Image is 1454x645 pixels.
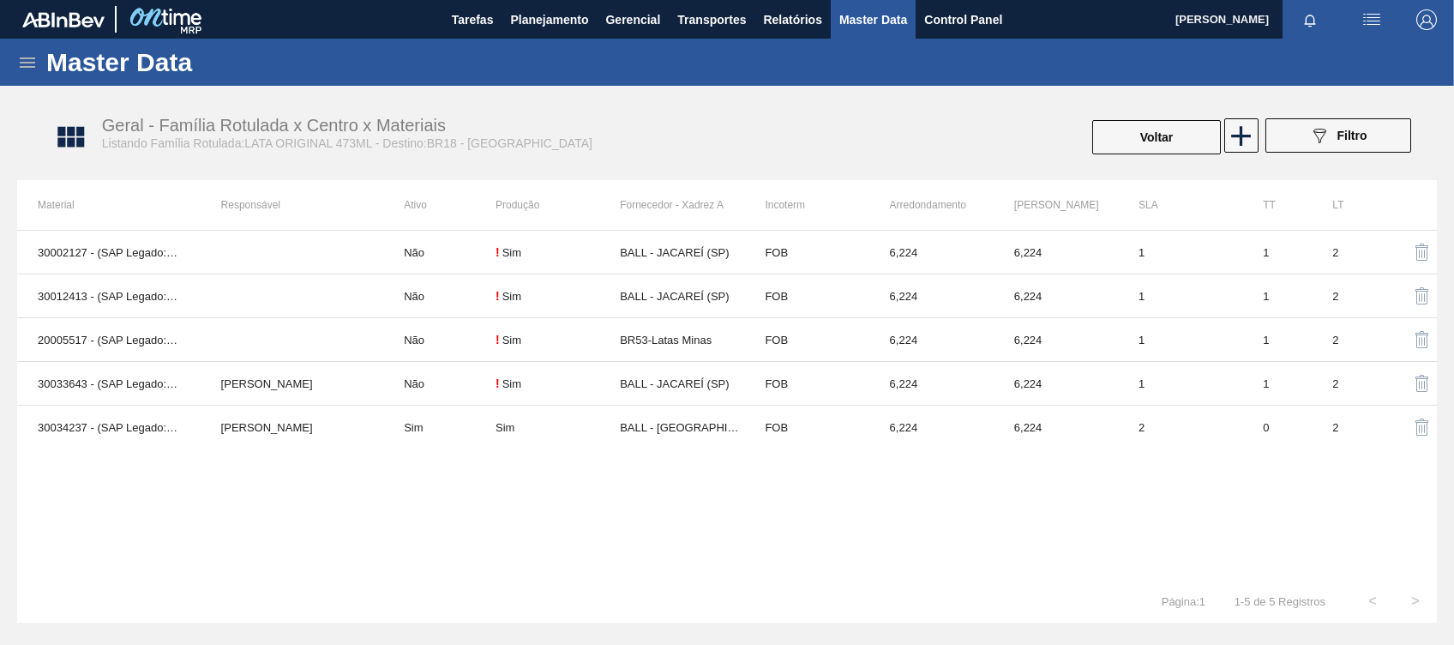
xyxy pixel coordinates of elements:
[1223,118,1257,156] div: Nova Família Rotulada x Centro x Material
[201,362,384,406] td: MARILIA RIBEIRO BALARDIN
[839,9,907,30] span: Master Data
[1283,8,1337,32] button: Notificações
[677,9,746,30] span: Transportes
[869,406,994,449] td: 6.224
[383,362,496,406] td: Não
[994,318,1118,362] td: 6.224
[383,180,496,230] th: Ativo
[383,318,496,362] td: Não
[496,333,500,347] div: !
[744,231,868,274] td: FOB
[620,274,744,318] td: BALL - JACAREÍ (SP)
[620,318,744,362] td: BR53-Latas Minas
[17,274,201,318] td: 30012413 - (SAP Legado: 50798789) - LATA AL. 473ML ORIG SLK 429
[605,9,660,30] span: Gerencial
[383,406,496,449] td: Sim
[510,9,588,30] span: Planejamento
[744,362,868,406] td: FOB
[869,318,994,362] td: 6.224
[1312,274,1381,318] td: 2
[1402,407,1416,448] div: Excluir Material
[496,421,620,434] div: Material sem Data de Descontinuação
[102,136,592,150] span: Listando Família Rotulada:LATA ORIGINAL 473ML - Destino:BR18 - [GEOGRAPHIC_DATA]
[1242,406,1312,449] td: 0
[744,318,868,362] td: FOB
[1361,9,1382,30] img: userActions
[1312,180,1381,230] th: LT
[763,9,821,30] span: Relatórios
[1402,275,1416,316] div: Excluir Material
[496,377,500,390] div: !
[994,362,1118,406] td: 6.224
[383,274,496,318] td: Não
[383,231,496,274] td: Não
[744,274,868,318] td: FOB
[1402,407,1443,448] button: delete-icon
[1402,363,1443,404] button: delete-icon
[1412,417,1433,437] img: delete-icon
[1118,180,1242,230] th: SLA
[620,362,744,406] td: BALL - JACAREÍ (SP)
[496,377,620,390] div: Material sem Data de Descontinuação
[994,274,1118,318] td: 6.224
[1312,318,1381,362] td: 2
[1242,231,1312,274] td: 1
[201,406,384,449] td: MARILIA RIBEIRO BALARDIN
[496,421,514,434] div: Sim
[1412,373,1433,394] img: delete-icon
[1242,274,1312,318] td: 1
[1118,362,1242,406] td: 1
[869,180,994,230] th: Arredondamento
[1118,274,1242,318] td: 1
[1312,406,1381,449] td: 2
[17,180,201,230] th: Material
[1118,231,1242,274] td: 1
[1402,275,1443,316] button: delete-icon
[496,245,620,259] div: Material sem Data de Descontinuação
[869,362,994,406] td: 6.224
[1402,319,1416,360] div: Excluir Material
[22,12,105,27] img: TNhmsLtSVTkK8tSr43FrP2fwEKptu5GPRR3wAAAABJRU5ErkJggg==
[620,180,744,230] th: Fornecedor - Xadrez A
[620,231,744,274] td: BALL - JACAREÍ (SP)
[46,52,351,72] h1: Master Data
[1416,9,1437,30] img: Logout
[1402,363,1416,404] div: Excluir Material
[496,289,500,303] div: !
[452,9,494,30] span: Tarefas
[502,290,521,303] div: Sim
[17,406,201,449] td: 30034237 - (SAP Legado: 50847079) - LATA AL ORIGINAL 473ML BRILHO
[1312,231,1381,274] td: 2
[1412,286,1433,306] img: delete-icon
[869,274,994,318] td: 6.224
[1412,329,1433,350] img: delete-icon
[994,406,1118,449] td: 6.224
[1402,319,1443,360] button: delete-icon
[744,406,868,449] td: FOB
[1337,129,1367,142] span: Filtro
[1118,406,1242,449] td: 2
[1231,595,1325,608] span: 1 - 5 de 5 Registros
[502,334,521,347] div: Sim
[869,231,994,274] td: 6.224
[1242,180,1312,230] th: TT
[1412,242,1433,262] img: delete-icon
[502,246,521,259] div: Sim
[1162,595,1205,608] span: Página : 1
[1351,580,1394,623] button: <
[1402,232,1443,273] button: delete-icon
[496,289,620,303] div: Material sem Data de Descontinuação
[201,180,384,230] th: Responsável
[102,116,446,135] span: Geral - Família Rotulada x Centro x Materiais
[744,180,868,230] th: Incoterm
[1257,118,1420,156] div: Filtrar Família Rotulada x Centro x Material
[502,377,521,390] div: Sim
[924,9,1002,30] span: Control Panel
[1092,120,1221,154] button: Voltar
[1118,318,1242,362] td: 1
[17,318,201,362] td: 20005517 - (SAP Legado: 40012418) - LATA MET ORIGINAL 429 473ML
[1265,118,1411,153] button: Filtro
[1242,318,1312,362] td: 1
[496,333,620,347] div: Material sem Data de Descontinuação
[496,180,620,230] th: Produção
